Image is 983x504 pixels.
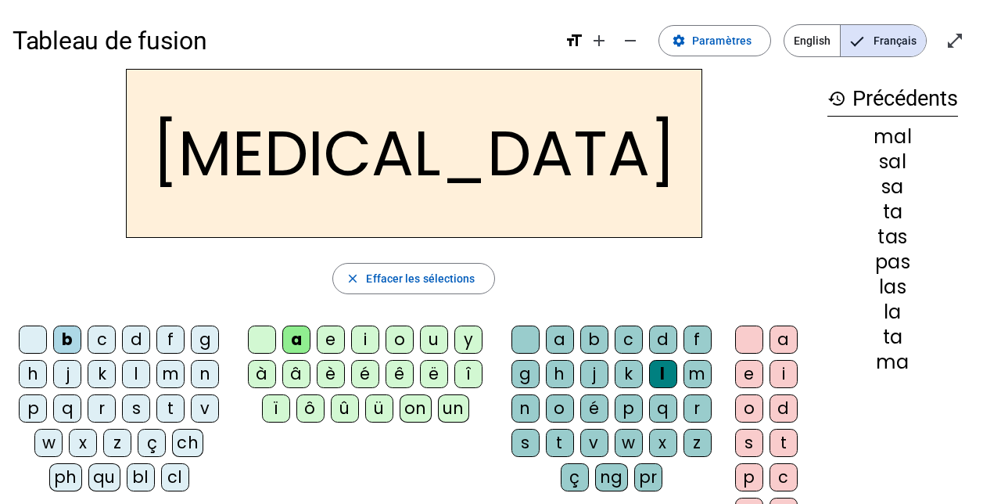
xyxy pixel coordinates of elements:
div: ph [49,463,82,491]
div: w [615,429,643,457]
div: w [34,429,63,457]
div: tas [827,228,958,247]
div: j [580,360,608,388]
div: sa [827,178,958,196]
div: y [454,326,483,354]
div: c [770,463,798,491]
div: ï [262,394,290,423]
div: g [191,326,219,354]
div: z [103,429,131,457]
span: Paramètres [692,31,752,50]
div: à [248,360,276,388]
button: Effacer les sélections [332,263,494,294]
button: Diminuer la taille de la police [615,25,646,56]
div: b [580,326,608,354]
div: q [649,394,677,423]
div: i [770,360,798,388]
div: p [735,463,763,491]
div: mal [827,128,958,146]
span: Français [841,25,926,56]
div: s [511,429,540,457]
div: c [88,326,116,354]
div: l [122,360,150,388]
div: pas [827,253,958,272]
h2: [MEDICAL_DATA] [126,69,702,238]
div: ma [827,353,958,372]
button: Augmenter la taille de la police [583,25,615,56]
div: t [770,429,798,457]
div: t [546,429,574,457]
div: o [386,326,414,354]
div: ê [386,360,414,388]
div: ç [138,429,166,457]
div: a [770,326,798,354]
div: l [649,360,677,388]
div: cl [161,463,189,491]
div: ç [561,463,589,491]
div: s [122,394,150,423]
div: û [331,394,359,423]
button: Entrer en plein écran [939,25,970,56]
div: ü [365,394,393,423]
div: i [351,326,379,354]
mat-button-toggle-group: Language selection [784,24,927,57]
div: qu [88,463,120,491]
div: x [649,429,677,457]
div: o [546,394,574,423]
mat-icon: history [827,89,846,108]
span: English [784,25,840,56]
div: x [69,429,97,457]
div: g [511,360,540,388]
div: d [770,394,798,423]
div: n [511,394,540,423]
div: n [191,360,219,388]
div: è [317,360,345,388]
div: m [683,360,712,388]
div: las [827,278,958,297]
mat-icon: close [346,272,360,286]
div: e [735,360,763,388]
h3: Précédents [827,81,958,117]
div: m [156,360,185,388]
div: î [454,360,483,388]
div: é [351,360,379,388]
div: h [546,360,574,388]
div: v [580,429,608,457]
mat-icon: add [590,31,608,50]
div: on [400,394,432,423]
div: pr [634,463,662,491]
div: é [580,394,608,423]
div: la [827,303,958,322]
div: sal [827,153,958,171]
div: d [122,326,150,354]
div: q [53,394,81,423]
div: c [615,326,643,354]
div: p [19,394,47,423]
div: b [53,326,81,354]
div: ch [172,429,203,457]
div: k [615,360,643,388]
span: Effacer les sélections [366,269,475,288]
mat-icon: remove [621,31,640,50]
div: k [88,360,116,388]
div: ô [296,394,325,423]
mat-icon: open_in_full [945,31,964,50]
div: j [53,360,81,388]
div: ta [827,328,958,347]
div: â [282,360,310,388]
div: u [420,326,448,354]
div: s [735,429,763,457]
mat-icon: format_size [565,31,583,50]
h1: Tableau de fusion [13,16,552,66]
div: a [282,326,310,354]
div: ë [420,360,448,388]
div: r [88,394,116,423]
div: ta [827,203,958,221]
div: f [156,326,185,354]
div: f [683,326,712,354]
div: bl [127,463,155,491]
div: e [317,326,345,354]
button: Paramètres [658,25,771,56]
div: z [683,429,712,457]
div: d [649,326,677,354]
